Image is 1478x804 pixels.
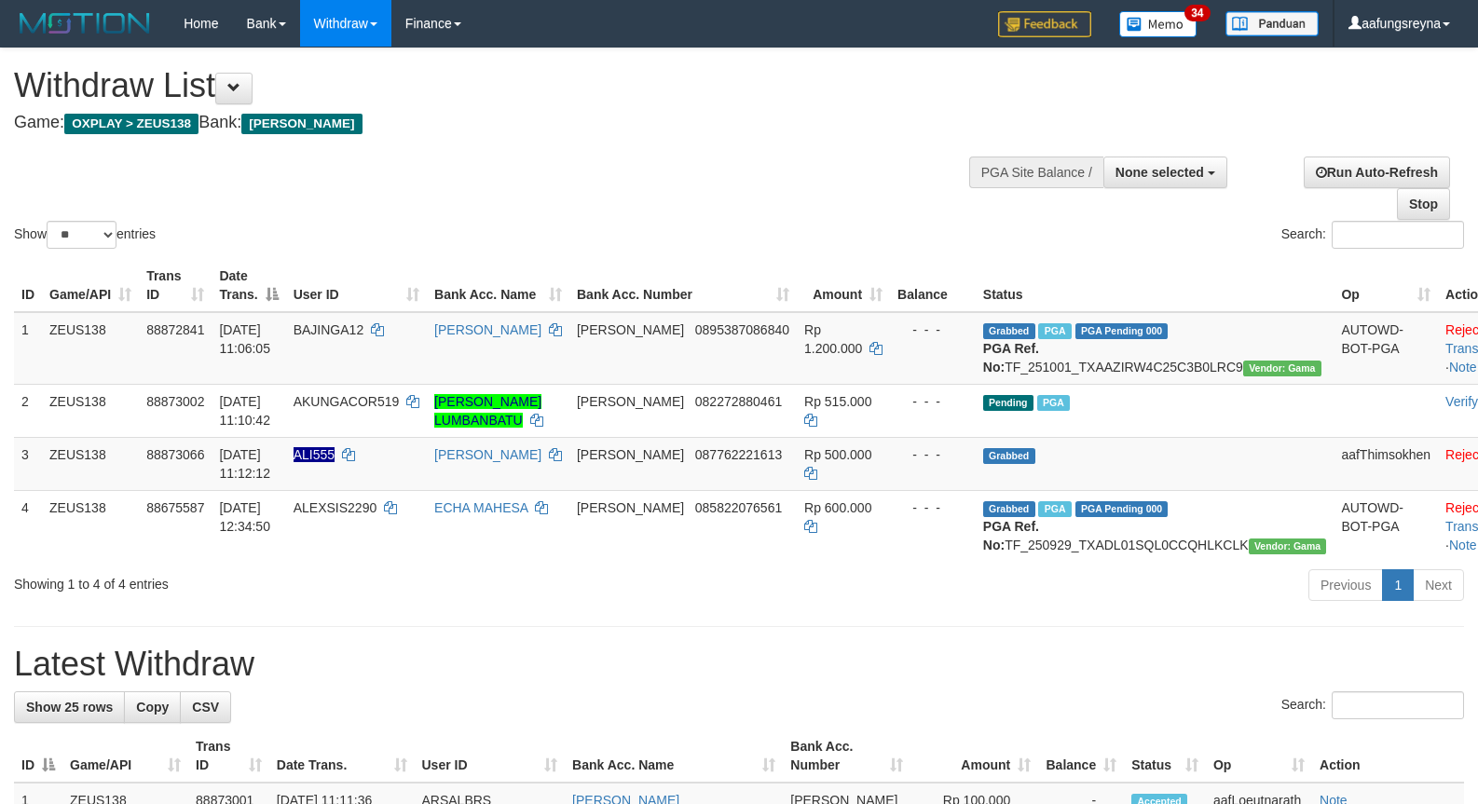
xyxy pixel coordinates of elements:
th: Bank Acc. Name: activate to sort column ascending [427,259,569,312]
th: Op: activate to sort column ascending [1334,259,1438,312]
th: Bank Acc. Number: activate to sort column ascending [569,259,797,312]
span: Marked by aafpengsreynich [1038,501,1071,517]
th: Bank Acc. Name: activate to sort column ascending [565,729,783,783]
th: Game/API: activate to sort column ascending [42,259,139,312]
td: ZEUS138 [42,312,139,385]
span: [PERSON_NAME] [577,447,684,462]
img: Button%20Memo.svg [1119,11,1197,37]
a: [PERSON_NAME] [434,322,541,337]
th: Status: activate to sort column ascending [1124,729,1206,783]
span: Copy 085822076561 to clipboard [695,500,782,515]
span: 34 [1184,5,1210,21]
div: Showing 1 to 4 of 4 entries [14,567,602,593]
b: PGA Ref. No: [983,341,1039,375]
td: ZEUS138 [42,437,139,490]
span: BAJINGA12 [294,322,363,337]
h1: Latest Withdraw [14,646,1464,683]
a: Show 25 rows [14,691,125,723]
span: Rp 600.000 [804,500,871,515]
span: Vendor URL: https://trx31.1velocity.biz [1249,538,1327,554]
th: Date Trans.: activate to sort column ascending [269,729,415,783]
a: Previous [1308,569,1383,601]
span: 88873066 [146,447,204,462]
input: Search: [1332,691,1464,719]
a: Note [1449,538,1477,552]
a: Copy [124,691,181,723]
img: panduan.png [1225,11,1319,36]
span: [PERSON_NAME] [577,500,684,515]
span: Vendor URL: https://trx31.1velocity.biz [1243,361,1321,376]
th: Trans ID: activate to sort column ascending [139,259,212,312]
span: Copy 082272880461 to clipboard [695,394,782,409]
span: None selected [1115,165,1204,180]
span: [DATE] 12:34:50 [219,500,270,534]
td: ZEUS138 [42,490,139,562]
span: AKUNGACOR519 [294,394,400,409]
td: AUTOWD-BOT-PGA [1334,312,1438,385]
a: Run Auto-Refresh [1304,157,1450,188]
span: 88873002 [146,394,204,409]
td: TF_251001_TXAAZIRW4C25C3B0LRC9 [976,312,1334,385]
span: Pending [983,395,1033,411]
span: PGA Pending [1075,323,1169,339]
label: Search: [1281,221,1464,249]
span: Rp 515.000 [804,394,871,409]
span: Grabbed [983,501,1035,517]
th: Bank Acc. Number: activate to sort column ascending [783,729,910,783]
td: 2 [14,384,42,437]
img: MOTION_logo.png [14,9,156,37]
th: ID: activate to sort column descending [14,729,62,783]
th: Game/API: activate to sort column ascending [62,729,188,783]
span: Marked by aafanarl [1038,323,1071,339]
th: ID [14,259,42,312]
span: [PERSON_NAME] [577,394,684,409]
span: Nama rekening ada tanda titik/strip, harap diedit [294,447,335,462]
span: Copy [136,700,169,715]
th: User ID: activate to sort column ascending [286,259,427,312]
div: - - - [897,498,968,517]
div: - - - [897,320,968,339]
a: ECHA MAHESA [434,500,527,515]
a: Verify [1445,394,1478,409]
th: Balance [890,259,976,312]
span: CSV [192,700,219,715]
a: CSV [180,691,231,723]
span: 88872841 [146,322,204,337]
span: ALEXSIS2290 [294,500,377,515]
select: Showentries [47,221,116,249]
span: Copy 087762221613 to clipboard [695,447,782,462]
h4: Game: Bank: [14,114,966,132]
h1: Withdraw List [14,67,966,104]
span: OXPLAY > ZEUS138 [64,114,198,134]
a: [PERSON_NAME] [434,447,541,462]
span: Copy 0895387086840 to clipboard [695,322,789,337]
th: Date Trans.: activate to sort column descending [212,259,285,312]
span: Marked by aafanarl [1037,395,1070,411]
th: Amount: activate to sort column ascending [910,729,1038,783]
th: Op: activate to sort column ascending [1206,729,1312,783]
span: Show 25 rows [26,700,113,715]
span: [PERSON_NAME] [241,114,362,134]
input: Search: [1332,221,1464,249]
div: PGA Site Balance / [969,157,1103,188]
th: Amount: activate to sort column ascending [797,259,890,312]
label: Show entries [14,221,156,249]
span: Grabbed [983,448,1035,464]
td: TF_250929_TXADL01SQL0CCQHLKCLK [976,490,1334,562]
span: 88675587 [146,500,204,515]
th: User ID: activate to sort column ascending [415,729,566,783]
td: aafThimsokhen [1334,437,1438,490]
th: Trans ID: activate to sort column ascending [188,729,269,783]
span: [PERSON_NAME] [577,322,684,337]
th: Status [976,259,1334,312]
td: AUTOWD-BOT-PGA [1334,490,1438,562]
a: Note [1449,360,1477,375]
div: - - - [897,445,968,464]
td: 4 [14,490,42,562]
div: - - - [897,392,968,411]
img: Feedback.jpg [998,11,1091,37]
span: [DATE] 11:10:42 [219,394,270,428]
td: 1 [14,312,42,385]
span: [DATE] 11:12:12 [219,447,270,481]
span: [DATE] 11:06:05 [219,322,270,356]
